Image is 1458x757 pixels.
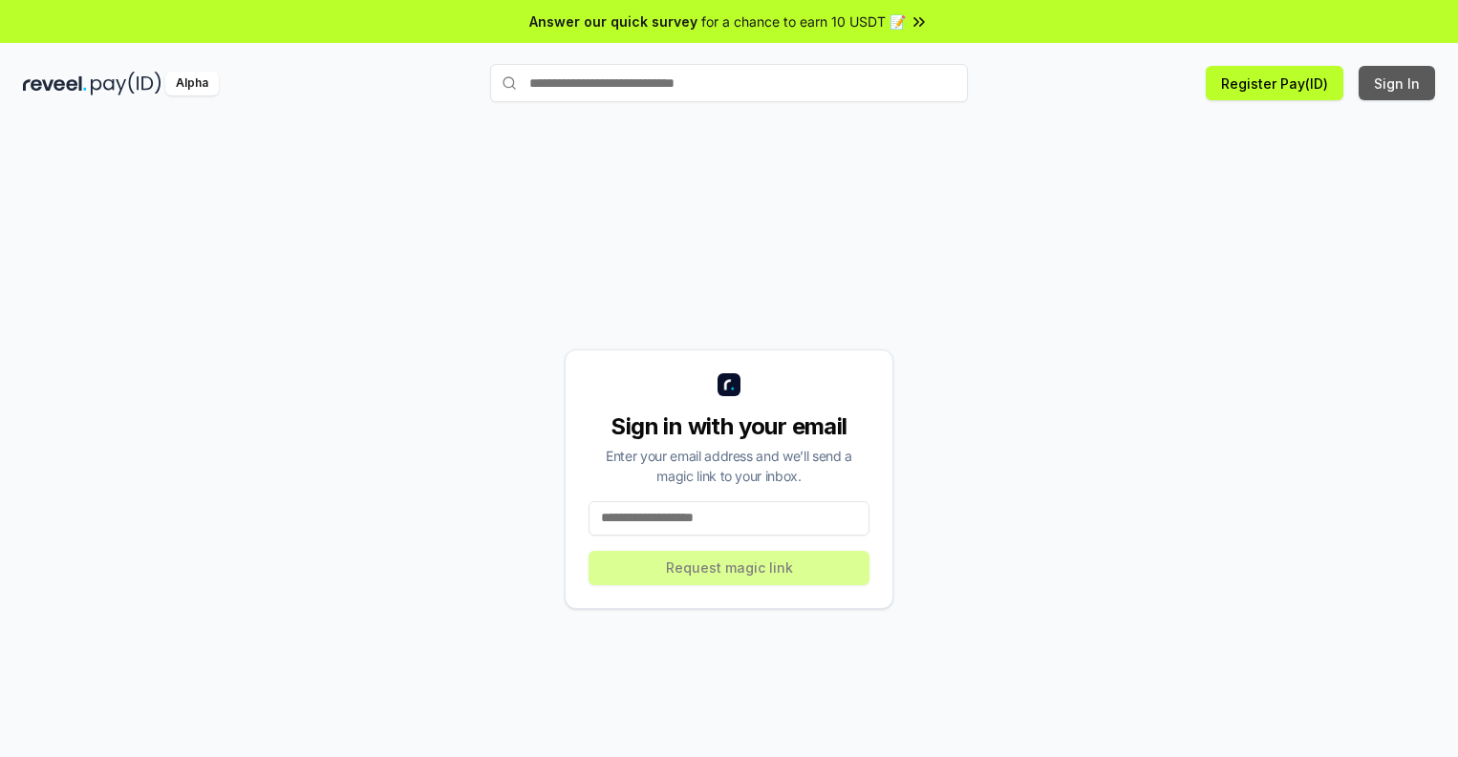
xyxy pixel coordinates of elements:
[1206,66,1343,100] button: Register Pay(ID)
[23,72,87,95] img: reveel_dark
[718,373,740,396] img: logo_small
[589,446,869,486] div: Enter your email address and we’ll send a magic link to your inbox.
[701,11,906,32] span: for a chance to earn 10 USDT 📝
[1359,66,1435,100] button: Sign In
[529,11,697,32] span: Answer our quick survey
[589,411,869,442] div: Sign in with your email
[165,72,219,95] div: Alpha
[91,72,161,95] img: pay_id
